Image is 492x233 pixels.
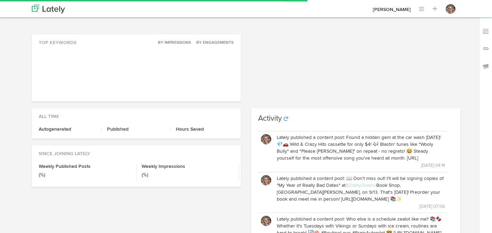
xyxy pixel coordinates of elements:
[482,45,489,52] img: links_off.svg
[107,127,165,132] h4: Published
[277,134,445,162] p: Lately published a content post: Found a hidden gem at the car wash [DATE]! 💎🚗 Wild & Crazy Hits ...
[32,4,65,13] img: logo_lately_bg_light.svg
[32,145,241,157] div: Since Joining Lately
[446,4,455,14] img: OhcUycdS6u5e6MDkMfFl
[176,127,234,132] h4: Hours Saved
[142,173,148,178] small: (%)
[142,164,234,169] h4: Weekly Impressions
[39,173,45,178] small: (%)
[277,175,445,203] p: Lately published a content post: 📖 Don't miss out! I'll will be signing copies of "My Year of Rea...
[154,39,191,46] button: By Impressions
[39,164,131,169] h4: Weekly Published Posts
[482,28,489,35] img: keywords_off.svg
[277,162,445,169] p: [DATE] 04:14
[482,63,489,70] img: announcements_off.svg
[346,183,376,188] span: @ZibbyOwens
[192,39,234,46] button: By Engagements
[32,34,241,46] div: Top Keywords
[277,203,445,210] p: [DATE] 07:06
[261,216,271,226] img: OhcUycdS6u5e6MDkMfFl
[261,175,271,185] img: OhcUycdS6u5e6MDkMfFl
[32,108,241,120] div: All Time
[261,134,271,144] img: OhcUycdS6u5e6MDkMfFl
[258,115,282,122] h3: Activity
[39,127,96,132] h4: Autogenerated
